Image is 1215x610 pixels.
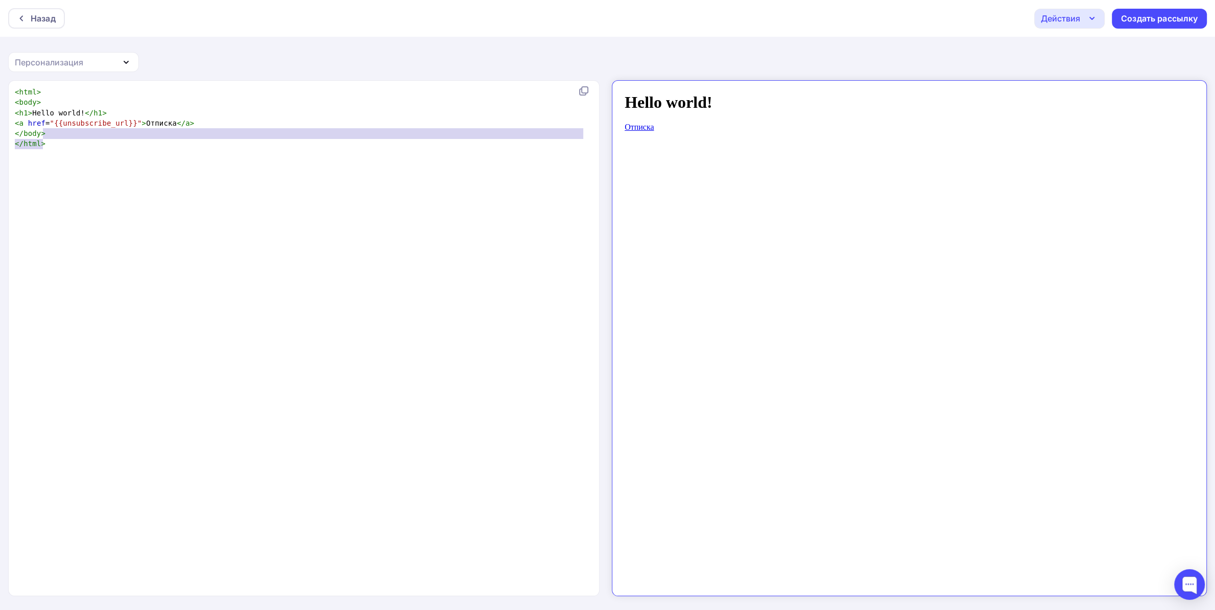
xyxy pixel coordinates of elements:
[41,139,45,148] span: >
[102,109,107,117] span: >
[19,98,37,106] span: body
[23,129,41,137] span: body
[31,12,56,25] div: Назад
[1041,12,1080,25] div: Действия
[177,119,185,127] span: </
[15,129,23,137] span: </
[15,119,194,127] span: = Отписка
[15,98,19,106] span: <
[93,109,102,117] span: h1
[15,88,19,96] span: <
[15,109,107,117] span: Hello world!
[4,4,574,23] h1: Hello world!
[85,109,93,117] span: </
[23,139,41,148] span: html
[41,129,45,137] span: >
[15,56,83,68] div: Персонализация
[1121,13,1198,25] div: Создать рассылку
[28,119,45,127] span: href
[142,119,147,127] span: >
[190,119,195,127] span: >
[19,109,28,117] span: h1
[185,119,190,127] span: a
[37,98,41,106] span: >
[19,88,37,96] span: html
[37,88,41,96] span: >
[8,52,139,72] button: Персонализация
[15,139,23,148] span: </
[15,109,19,117] span: <
[15,119,19,127] span: <
[28,109,33,117] span: >
[1034,9,1105,29] button: Действия
[19,119,24,127] span: a
[4,34,33,42] a: Отписка
[50,119,142,127] span: "{{unsubscribe_url}}"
